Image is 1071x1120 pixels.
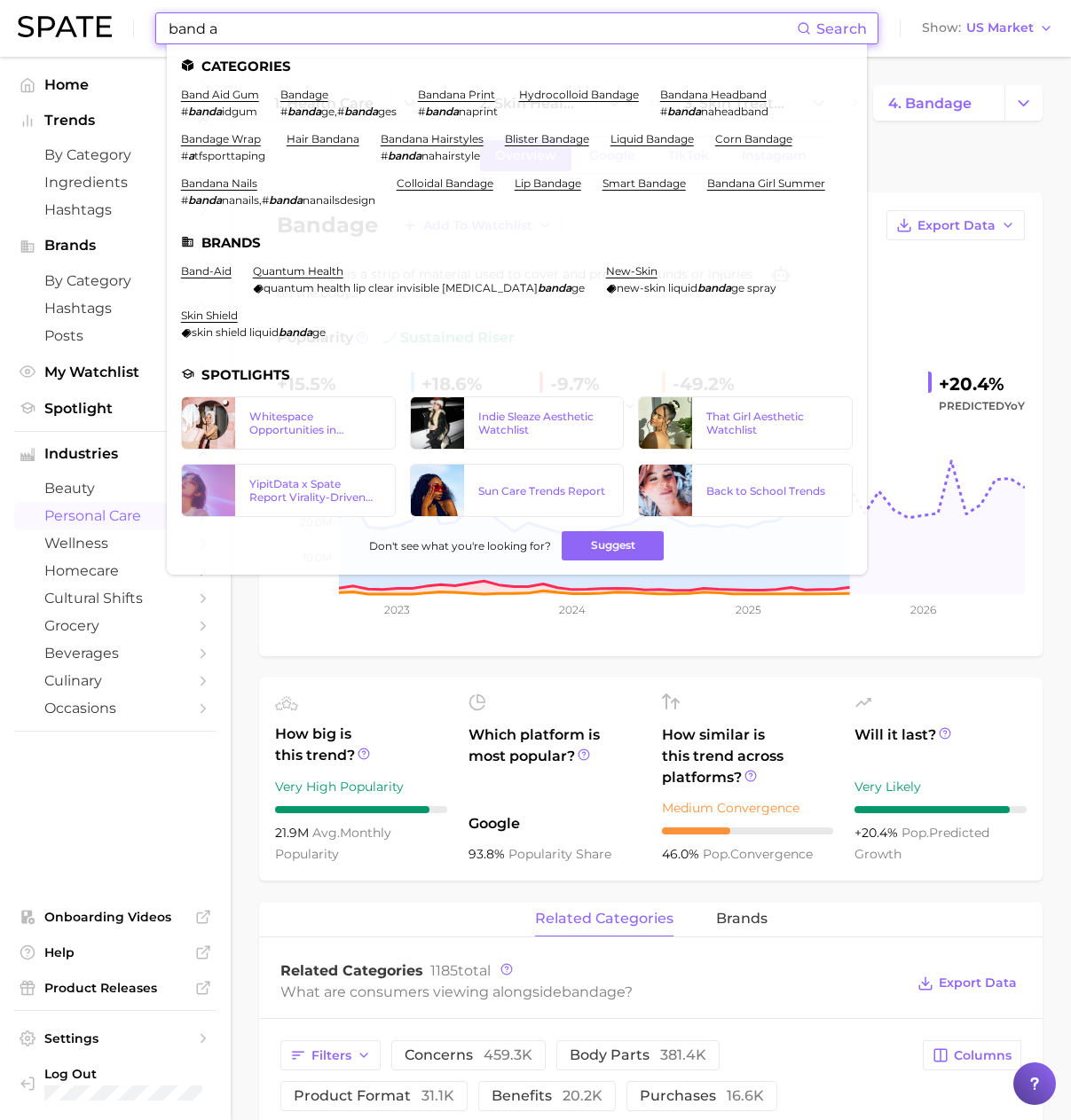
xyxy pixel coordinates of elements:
[44,400,186,417] span: Spotlight
[253,264,343,278] a: quantum health
[321,105,335,118] span: ge
[1004,399,1025,412] span: YoY
[303,193,375,207] span: nanailsdesign
[280,105,287,118] span: #
[44,1030,186,1046] span: Settings
[902,825,929,841] abbr: popularity index
[44,562,186,579] span: homecare
[167,13,797,43] input: Search here for a brand, industry, or ingredient
[264,281,538,294] span: quantum health lip clear invisible [MEDICAL_DATA]
[606,264,658,278] a: new-skin
[854,806,1027,813] div: 9 / 10
[44,76,186,93] span: Home
[280,962,423,979] span: Related Categories
[44,944,186,960] span: Help
[14,639,217,667] a: beverages
[192,325,279,339] span: skin shield liquid
[492,1089,602,1103] span: benefits
[418,88,495,101] a: bandana print
[538,281,571,294] em: banda
[519,88,639,101] a: hydrocolloid bandage
[381,132,484,145] a: bandana hairstyles
[421,1087,454,1104] span: 31.1k
[14,322,217,349] a: Posts
[287,132,359,145] a: hair bandana
[44,174,186,191] span: Ingredients
[638,464,853,517] a: Back to School Trends
[44,700,186,717] span: occasions
[44,980,186,996] span: Product Releases
[14,904,217,930] a: Onboarding Videos
[44,146,186,163] span: by Category
[44,327,186,344] span: Posts
[854,825,902,841] span: +20.4%
[716,911,768,927] span: brands
[917,17,1058,40] button: ShowUS Market
[44,645,186,662] span: beverages
[430,962,458,979] span: 1185
[662,797,834,818] div: Medium Convergence
[188,105,222,118] em: banda
[14,232,217,259] button: Brands
[14,557,217,584] a: homecare
[287,105,321,118] em: banda
[14,667,217,694] a: culinary
[14,168,217,196] a: Ingredients
[181,367,853,382] li: Spotlights
[563,1087,602,1104] span: 20.2k
[706,484,838,497] div: Back to School Trends
[425,105,459,118] em: banda
[638,396,853,450] a: That Girl Aesthetic Watchlist
[275,806,447,813] div: 9 / 10
[44,272,186,289] span: by Category
[181,176,257,190] a: bandana nails
[660,105,667,118] span: #
[667,105,701,118] em: banda
[275,825,391,862] span: monthly popularity
[378,105,397,118] span: ges
[14,441,217,467] button: Industries
[562,983,625,1000] span: bandage
[280,1040,381,1070] button: Filters
[181,105,188,118] span: #
[484,1046,532,1063] span: 459.3k
[312,325,326,339] span: ge
[44,113,186,129] span: Trends
[571,281,585,294] span: ge
[939,975,1017,991] span: Export Data
[469,813,641,834] span: Google
[181,264,232,278] a: band-aid
[816,20,867,37] span: Search
[923,1040,1021,1070] button: Columns
[381,149,388,162] span: #
[275,724,447,767] span: How big is this trend?
[14,939,217,966] a: Help
[14,71,217,98] a: Home
[44,201,186,218] span: Hashtags
[559,603,586,616] tspan: 2024
[14,395,217,422] a: Spotlight
[14,529,217,557] a: wellness
[44,909,186,925] span: Onboarding Videos
[508,846,611,862] span: popularity share
[181,59,853,74] li: Categories
[715,132,792,145] a: corn bandage
[478,410,610,436] div: Indie Sleaze Aesthetic Watchlist
[854,825,989,862] span: predicted growth
[384,603,410,616] tspan: 2023
[515,176,581,190] a: lip bandage
[312,825,340,841] abbr: average
[14,141,217,168] a: by Category
[922,23,961,33] span: Show
[14,975,217,1001] a: Product Releases
[18,16,112,37] img: SPATE
[703,846,813,862] span: convergence
[275,825,312,841] span: 21.9m
[640,1089,764,1103] span: purchases
[405,1048,532,1062] span: concerns
[14,612,217,639] a: grocery
[44,300,186,317] span: Hashtags
[562,531,664,560] button: Suggest
[505,132,589,145] a: blister bandage
[14,502,217,529] a: personal care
